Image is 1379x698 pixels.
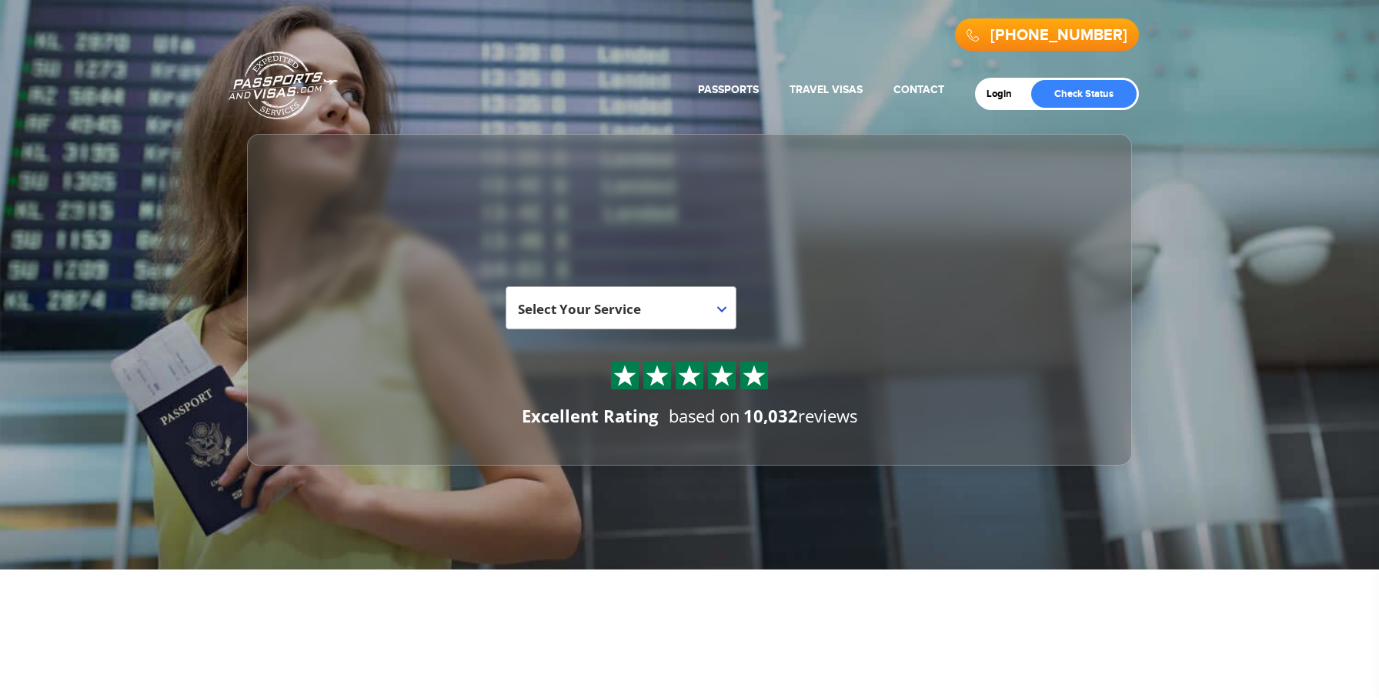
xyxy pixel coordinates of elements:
[613,364,636,387] img: Sprite St
[990,26,1127,45] a: [PHONE_NUMBER]
[790,83,863,96] a: Travel Visas
[506,286,736,329] span: Select Your Service
[987,88,1023,100] a: Login
[698,83,759,96] a: Passports
[743,364,766,387] img: Sprite St
[522,404,658,428] div: Excellent Rating
[646,364,669,387] img: Sprite St
[518,300,641,318] span: Select Your Service
[229,51,338,120] a: Passports & [DOMAIN_NAME]
[743,404,798,427] strong: 10,032
[1031,80,1137,108] a: Check Status
[678,364,701,387] img: Sprite St
[710,364,733,387] img: Sprite St
[743,404,857,427] span: reviews
[518,292,720,336] span: Select Your Service
[893,83,944,96] a: Contact
[669,404,740,427] span: based on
